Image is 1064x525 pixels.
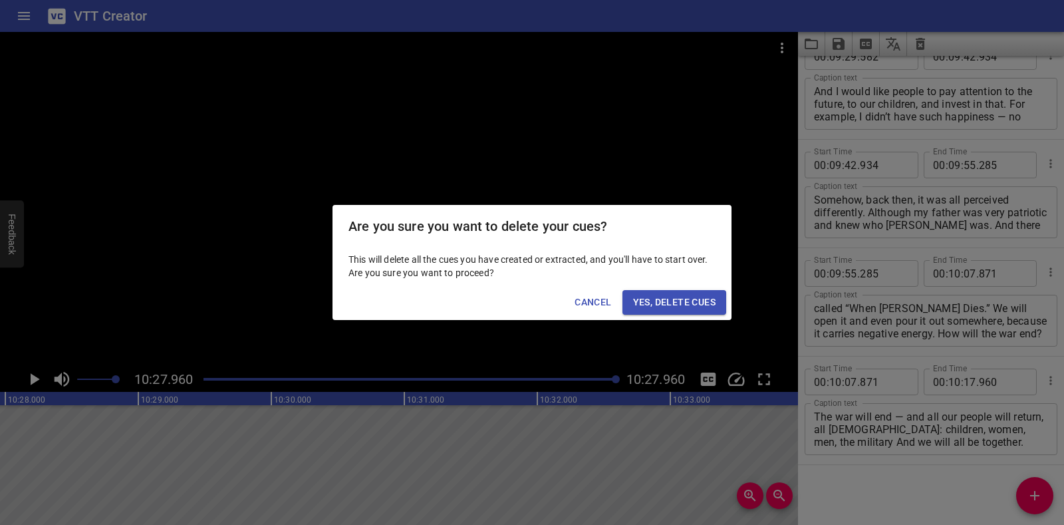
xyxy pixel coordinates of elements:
[332,248,731,285] div: This will delete all the cues you have created or extracted, and you'll have to start over. Are y...
[622,290,726,315] button: Yes, Delete Cues
[575,294,611,311] span: Cancel
[348,216,716,237] h2: Are you sure you want to delete your cues?
[633,294,716,311] span: Yes, Delete Cues
[569,290,616,315] button: Cancel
